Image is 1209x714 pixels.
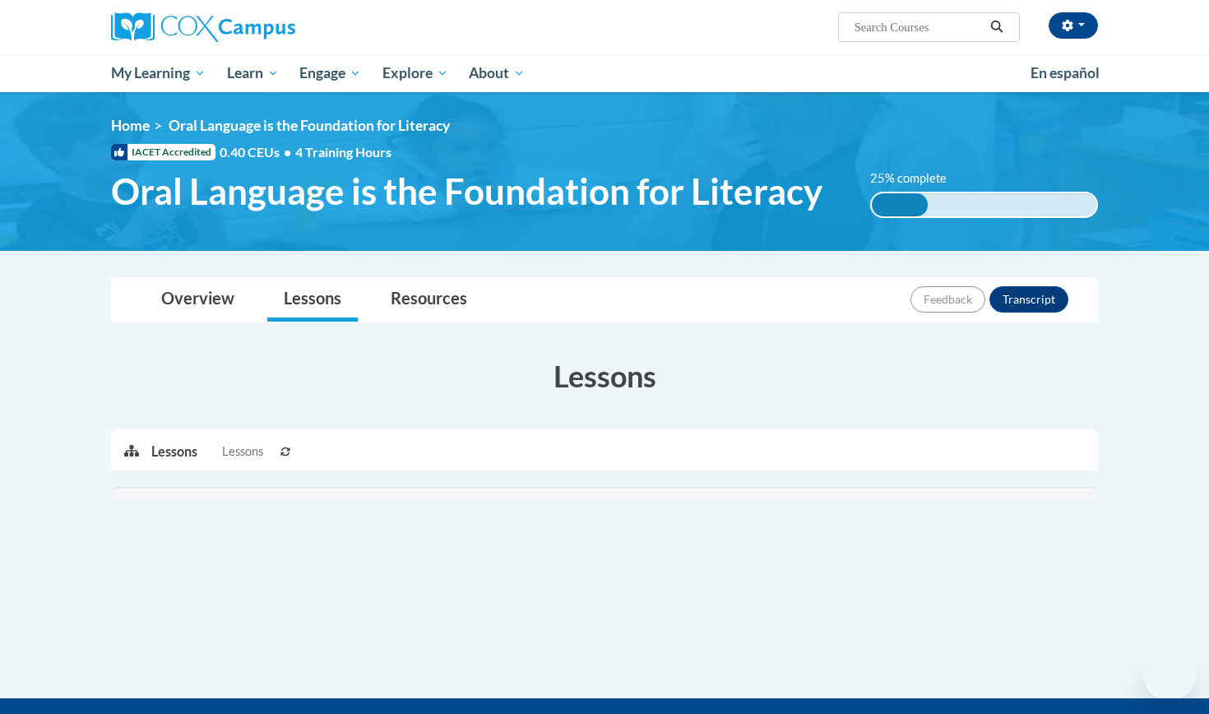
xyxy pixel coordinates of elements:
[111,144,215,160] span: IACET Accredited
[267,278,358,322] a: Lessons
[111,12,424,42] a: Cox Campus
[284,144,291,160] span: •
[870,169,965,188] label: 25% complete
[111,355,1098,396] h3: Lessons
[1020,56,1110,90] a: En español
[299,63,361,83] span: Engage
[169,117,450,134] span: Oral Language is the Foundation for Literacy
[111,63,206,83] span: My Learning
[1143,648,1196,701] iframe: Button to launch messaging window
[469,63,525,83] span: About
[86,54,1123,92] div: Main menu
[984,17,1009,37] button: Search
[289,54,372,92] a: Engage
[1031,64,1100,81] span: En español
[145,278,251,322] a: Overview
[100,54,216,92] a: My Learning
[459,54,536,92] a: About
[910,286,985,313] button: Feedback
[372,54,459,92] a: Explore
[151,443,197,461] p: Lessons
[989,286,1068,313] button: Transcript
[111,12,295,42] img: Cox Campus
[872,193,928,216] div: 25% complete
[220,143,295,161] span: 0.40 CEUs
[216,54,290,92] a: Learn
[853,17,984,37] input: Search Courses
[382,63,448,83] span: Explore
[295,144,391,160] span: 4 Training Hours
[222,443,263,461] span: Lessons
[111,117,150,134] a: Home
[111,169,822,213] span: Oral Language is the Foundation for Literacy
[1049,12,1098,39] button: Account Settings
[227,63,279,83] span: Learn
[374,278,484,322] a: Resources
